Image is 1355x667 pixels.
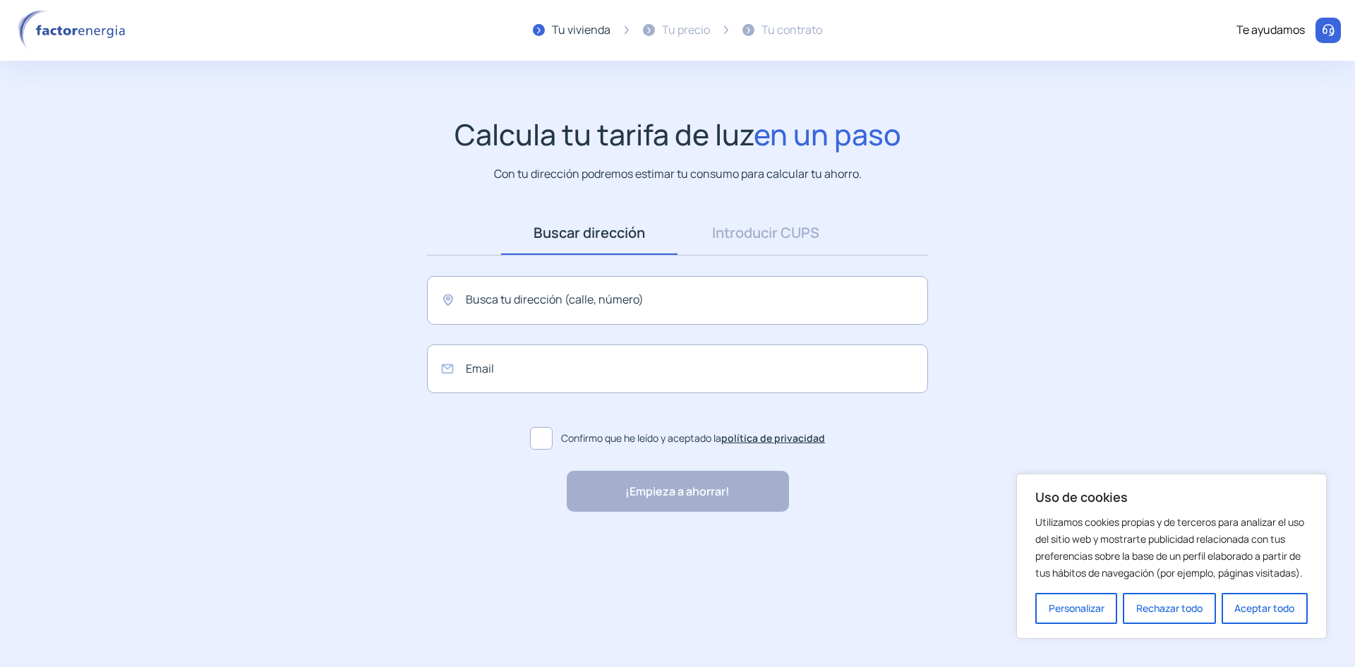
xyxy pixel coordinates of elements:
div: Te ayudamos [1236,21,1305,40]
a: Introducir CUPS [677,211,854,255]
div: Tu vivienda [552,21,610,40]
p: Con tu dirección podremos estimar tu consumo para calcular tu ahorro. [494,165,862,183]
h1: Calcula tu tarifa de luz [454,117,901,152]
img: logo factor [14,10,134,51]
p: Uso de cookies [1035,488,1308,505]
div: Tu precio [662,21,710,40]
span: en un paso [754,114,901,154]
a: política de privacidad [721,431,825,445]
div: Uso de cookies [1016,474,1327,639]
p: Utilizamos cookies propias y de terceros para analizar el uso del sitio web y mostrarte publicida... [1035,514,1308,582]
button: Rechazar todo [1123,593,1215,624]
div: Tu contrato [761,21,822,40]
img: llamar [1321,23,1335,37]
button: Personalizar [1035,593,1117,624]
a: Buscar dirección [501,211,677,255]
button: Aceptar todo [1222,593,1308,624]
span: Confirmo que he leído y aceptado la [561,431,825,446]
